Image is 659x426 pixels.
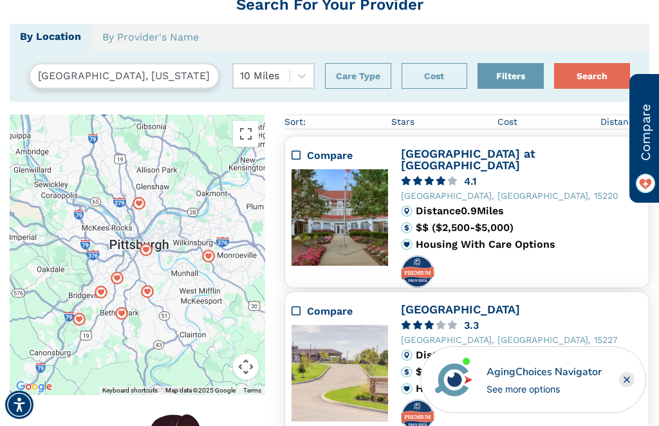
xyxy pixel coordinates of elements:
div: AgingChoices Navigator [487,364,602,380]
div: Distance 0.9 Miles [416,205,642,217]
img: search-map-marker.svg [73,313,86,326]
button: Filters [478,63,544,89]
div: Popover trigger [141,284,154,297]
div: Compare [307,148,388,163]
a: [GEOGRAPHIC_DATA] [401,302,520,316]
button: Map camera controls [233,354,259,380]
a: 4.1 [401,176,642,186]
img: avatar [432,358,476,402]
div: Popover trigger [402,63,468,89]
img: Google [13,378,55,395]
img: search-map-marker.svg [115,307,128,320]
div: Compare [307,304,388,319]
span: Distance [600,115,639,129]
img: primary.svg [401,239,413,250]
a: Terms [243,387,261,394]
span: Map data ©2025 Google [165,387,236,394]
button: Cost [402,63,468,89]
a: By Location [10,24,91,50]
div: Sort: [284,115,306,129]
a: Open this area in Google Maps (opens a new window) [13,378,55,395]
div: Accessibility Menu [5,391,33,419]
a: By Provider's Name [91,24,210,51]
div: Popover trigger [140,243,153,256]
div: Housing With Care Options [416,239,642,250]
input: Search by City, State, or Zip Code [29,63,219,89]
img: search-map-marker.svg [140,243,153,256]
div: 4.1 [464,176,477,186]
div: Popover trigger [202,250,215,263]
div: Popover trigger [478,63,544,89]
span: Cost [497,115,517,129]
div: Popover trigger [325,63,391,89]
button: Search [554,63,631,89]
div: [GEOGRAPHIC_DATA], [GEOGRAPHIC_DATA], 15220 [401,191,642,200]
span: Compare [636,104,655,161]
button: Toggle fullscreen view [233,121,259,147]
img: search-map-marker.svg [95,286,108,299]
div: 3.3 [464,320,479,330]
div: Compare [292,304,388,319]
a: [GEOGRAPHIC_DATA] at [GEOGRAPHIC_DATA] [401,147,535,172]
span: Stars [391,115,414,129]
div: Housing With Care Options [416,383,642,394]
img: premium-profile-badge.svg [401,255,434,288]
img: search-map-marker.svg [133,197,145,210]
img: distance.svg [401,205,413,217]
div: Compare [292,148,388,163]
div: Popover trigger [111,272,124,284]
button: Care Type [325,63,391,89]
img: cost.svg [401,366,413,378]
div: Popover trigger [95,286,108,299]
img: distance.svg [401,349,413,361]
div: Popover trigger [133,197,145,210]
div: Close [619,372,635,387]
div: Distance 3.3 Miles [416,349,642,361]
div: [GEOGRAPHIC_DATA], [GEOGRAPHIC_DATA], 15227 [401,335,642,344]
img: cost.svg [401,222,413,234]
a: 3.3 [401,320,642,330]
img: search-map-marker.svg [141,284,154,297]
div: $$ ($2,500-$5,000) [416,222,642,234]
button: Keyboard shortcuts [102,386,158,395]
div: Popover trigger [115,307,128,320]
img: search-map-marker.svg [111,272,124,284]
img: primary.svg [401,383,413,394]
img: search-map-marker.svg [202,250,215,263]
img: favorite_on.png [636,174,655,193]
div: $$ ($2,500-$5,000) [416,366,642,378]
div: See more options [487,382,602,396]
div: Popover trigger [73,313,86,326]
